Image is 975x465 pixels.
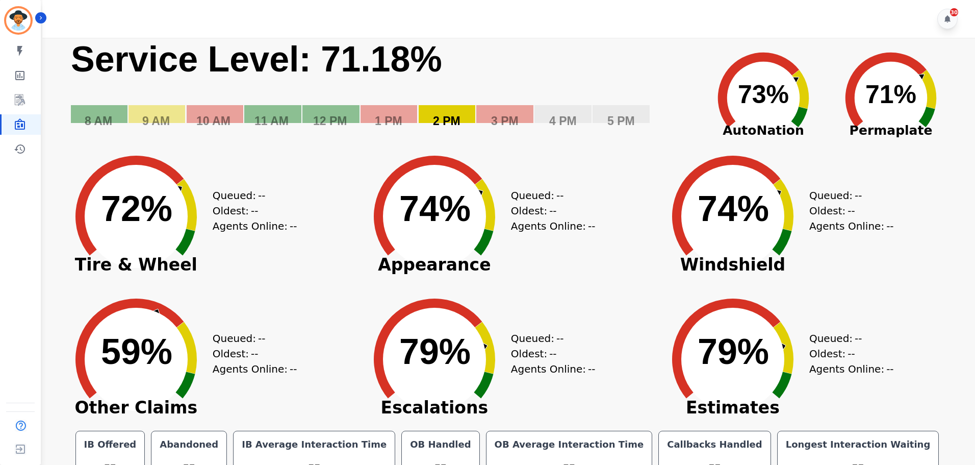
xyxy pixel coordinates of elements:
span: -- [251,203,258,218]
span: Estimates [656,403,809,413]
span: -- [290,218,297,234]
div: Queued: [511,331,587,346]
span: Escalations [358,403,511,413]
div: OB Handled [408,437,473,452]
text: 8 AM [85,114,112,128]
div: Queued: [511,188,587,203]
text: 59% [101,332,172,372]
div: OB Average Interaction Time [493,437,646,452]
div: Queued: [809,331,886,346]
span: Tire & Wheel [60,260,213,270]
span: -- [258,188,265,203]
span: Permaplate [827,121,955,140]
text: 1 PM [375,114,402,128]
text: 2 PM [433,114,460,128]
text: 71% [865,80,916,109]
div: Oldest: [213,203,289,218]
span: -- [556,188,563,203]
span: -- [886,361,893,377]
div: Callbacks Handled [665,437,764,452]
div: Oldest: [511,203,587,218]
text: Service Level: 71.18% [71,39,442,79]
div: Queued: [213,331,289,346]
span: Other Claims [60,403,213,413]
text: 5 PM [607,114,635,128]
div: Oldest: [809,346,886,361]
div: Agents Online: [511,361,598,377]
div: Abandoned [158,437,220,452]
div: Agents Online: [213,361,299,377]
text: 9 AM [142,114,170,128]
div: IB Offered [82,437,139,452]
div: Agents Online: [213,218,299,234]
div: Queued: [213,188,289,203]
div: IB Average Interaction Time [240,437,389,452]
span: -- [848,346,855,361]
text: 10 AM [196,114,230,128]
span: -- [258,331,265,346]
svg: Service Level: 0% [70,38,698,142]
span: -- [290,361,297,377]
text: 12 PM [313,114,347,128]
img: Bordered avatar [6,8,31,33]
div: Queued: [809,188,886,203]
span: AutoNation [700,121,827,140]
span: -- [855,188,862,203]
div: Longest Interaction Waiting [784,437,933,452]
span: -- [251,346,258,361]
text: 73% [738,80,789,109]
text: 11 AM [254,114,289,128]
span: -- [848,203,855,218]
span: -- [556,331,563,346]
div: Oldest: [809,203,886,218]
div: 30 [950,8,958,16]
span: -- [855,331,862,346]
text: 3 PM [491,114,519,128]
text: 4 PM [549,114,577,128]
div: Oldest: [511,346,587,361]
span: Windshield [656,260,809,270]
div: Agents Online: [511,218,598,234]
text: 74% [698,189,769,229]
text: 79% [698,332,769,372]
div: Agents Online: [809,361,896,377]
text: 74% [399,189,471,229]
span: -- [549,346,556,361]
span: -- [588,218,595,234]
span: Appearance [358,260,511,270]
span: -- [549,203,556,218]
text: 79% [399,332,471,372]
div: Agents Online: [809,218,896,234]
text: 72% [101,189,172,229]
span: -- [588,361,595,377]
span: -- [886,218,893,234]
div: Oldest: [213,346,289,361]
